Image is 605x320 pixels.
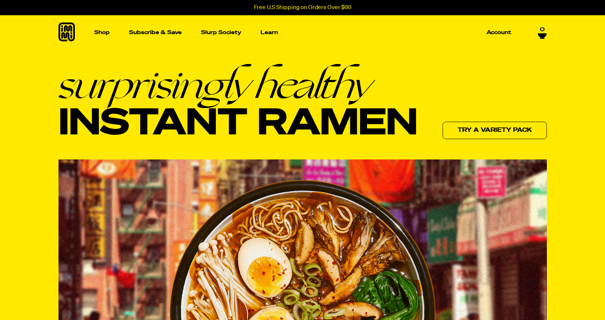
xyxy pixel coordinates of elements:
[94,30,110,35] p: Shop
[540,27,545,33] span: 0
[254,4,351,11] p: Free U.S Shipping on Orders Over $60
[59,64,418,144] h1: Instant Ramen
[198,27,244,38] a: Slurp Society
[484,27,514,38] a: Account
[59,64,418,104] em: surprisingly healthy
[126,27,185,38] a: Subscribe & Save
[201,30,241,35] p: Slurp Society
[538,27,547,39] a: 0
[258,15,281,50] a: Learn
[129,30,182,35] p: Subscribe & Save
[91,15,514,50] nav: Main navigation
[91,15,113,50] a: Shop
[443,122,547,139] a: Try a variety pack
[487,30,511,35] p: Account
[261,30,278,35] p: Learn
